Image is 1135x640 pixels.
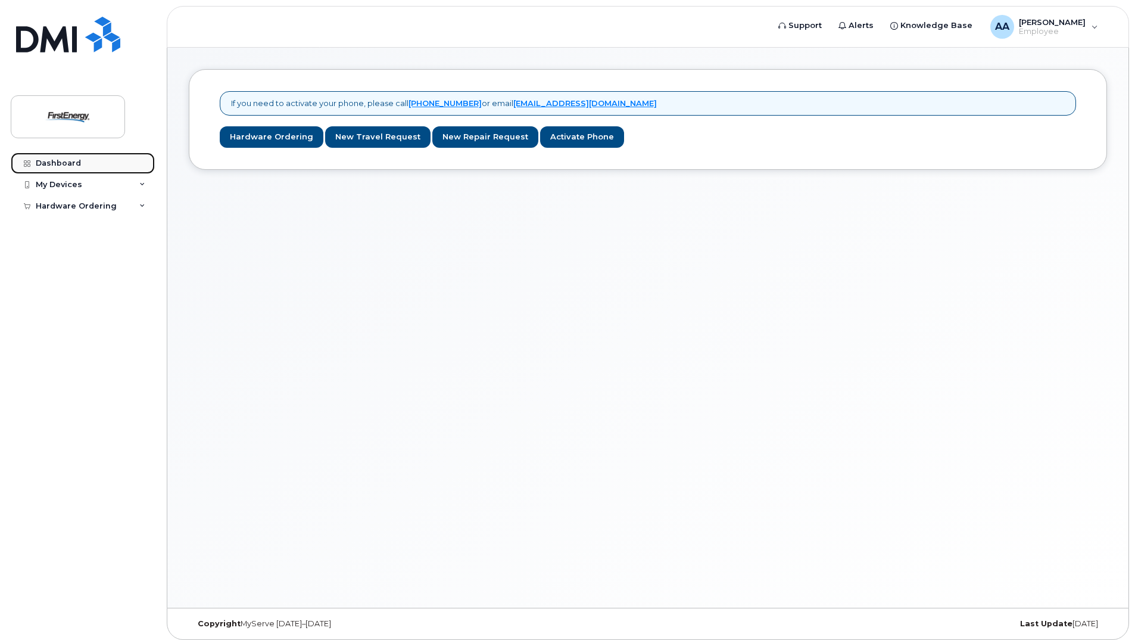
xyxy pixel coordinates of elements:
a: New Repair Request [432,126,538,148]
a: [PHONE_NUMBER] [409,98,482,108]
iframe: Messenger Launcher [1083,588,1126,631]
strong: Copyright [198,619,241,628]
a: Hardware Ordering [220,126,323,148]
div: MyServe [DATE]–[DATE] [189,619,495,629]
a: Activate Phone [540,126,624,148]
p: If you need to activate your phone, please call or email [231,98,657,109]
div: [DATE] [801,619,1107,629]
strong: Last Update [1020,619,1072,628]
a: [EMAIL_ADDRESS][DOMAIN_NAME] [513,98,657,108]
a: New Travel Request [325,126,431,148]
